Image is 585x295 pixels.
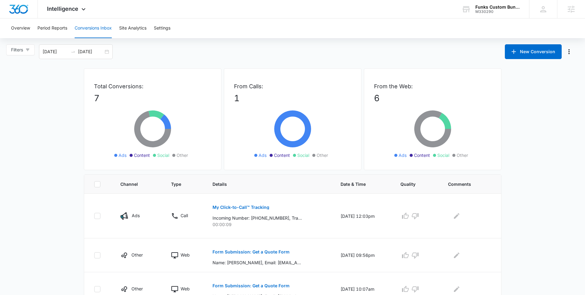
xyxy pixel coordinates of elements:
p: Name: [PERSON_NAME], Email: [EMAIL_ADDRESS][DOMAIN_NAME], Phone: null, How can we help?: I am loo... [213,259,302,266]
button: Conversions Inbox [75,18,112,38]
td: [DATE] 12:03pm [333,194,393,238]
button: Edit Comments [452,250,462,260]
p: Other [131,252,143,258]
div: account name [475,5,520,10]
span: Social [437,152,449,158]
button: Form Submission: Get a Quote Form [213,278,290,293]
span: Content [414,152,430,158]
span: Channel [120,181,147,187]
input: Start date [43,48,68,55]
span: Intelligence [47,6,78,12]
span: Social [297,152,309,158]
span: Content [134,152,150,158]
button: Period Reports [37,18,67,38]
p: 00:00:09 [213,221,326,228]
p: Call [181,212,188,219]
span: Social [157,152,169,158]
p: From Calls: [234,82,351,90]
div: account id [475,10,520,14]
p: Web [181,252,190,258]
button: Filters [6,44,35,55]
span: Ads [399,152,407,158]
p: Form Submission: Get a Quote Form [213,284,290,288]
input: End date [78,48,103,55]
span: Other [457,152,468,158]
span: Quality [400,181,424,187]
button: Site Analytics [119,18,146,38]
button: Manage Numbers [564,47,574,57]
button: Settings [154,18,170,38]
span: Ads [119,152,127,158]
p: My Click-to-Call™ Tracking [213,205,269,209]
span: Other [177,152,188,158]
span: Details [213,181,317,187]
span: Ads [259,152,267,158]
td: [DATE] 09:56pm [333,238,393,272]
button: My Click-to-Call™ Tracking [213,200,269,215]
p: Other [131,285,143,292]
p: Incoming Number: [PHONE_NUMBER], Tracking Number: [PHONE_NUMBER], Ring To: [PHONE_NUMBER], Caller... [213,215,302,221]
p: 1 [234,92,351,105]
span: Type [171,181,189,187]
button: New Conversion [505,44,562,59]
span: Other [317,152,328,158]
p: Total Conversions: [94,82,211,90]
p: From the Web: [374,82,491,90]
p: 6 [374,92,491,105]
span: Comments [448,181,482,187]
button: Overview [11,18,30,38]
span: swap-right [71,49,76,54]
span: Date & Time [341,181,377,187]
span: Content [274,152,290,158]
button: Form Submission: Get a Quote Form [213,245,290,259]
span: Filters [11,46,23,53]
button: Edit Comments [452,211,462,221]
p: Form Submission: Get a Quote Form [213,250,290,254]
button: Edit Comments [452,284,462,294]
p: Web [181,285,190,292]
span: to [71,49,76,54]
p: 7 [94,92,211,105]
p: Ads [132,212,140,219]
